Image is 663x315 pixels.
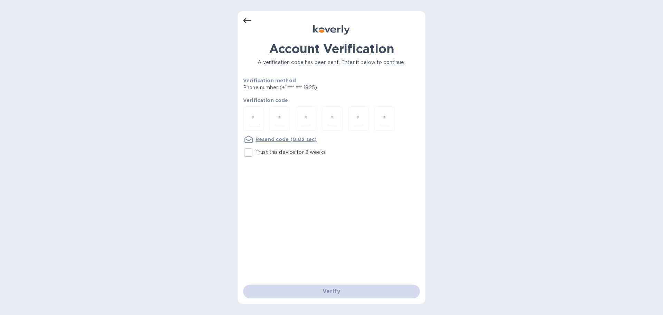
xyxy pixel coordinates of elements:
[256,149,326,156] p: Trust this device for 2 weeks
[243,59,420,66] p: A verification code has been sent. Enter it below to continue.
[243,78,296,83] b: Verification method
[243,41,420,56] h1: Account Verification
[243,97,420,104] p: Verification code
[243,84,370,91] p: Phone number (+1 *** *** 1825)
[256,137,317,142] u: Resend code (0:02 sec)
